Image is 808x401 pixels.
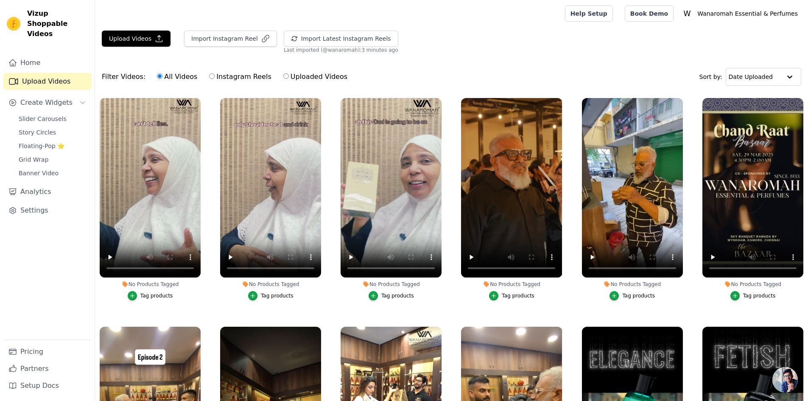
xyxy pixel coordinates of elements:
button: Tag products [730,291,776,300]
a: Home [3,54,91,71]
div: Sort by: [699,68,802,86]
div: Tag products [622,292,655,299]
span: Vizup Shoppable Videos [27,8,88,39]
div: Tag products [502,292,534,299]
div: Tag products [381,292,414,299]
input: Uploaded Videos [283,73,289,79]
a: Story Circles [14,126,91,138]
span: Slider Carousels [19,115,67,123]
p: Wanaromah Essential & Perfumes [694,6,801,21]
a: Analytics [3,183,91,200]
img: Vizup [7,17,20,31]
a: Settings [3,202,91,219]
a: Slider Carousels [14,113,91,125]
text: W [684,9,691,18]
input: All Videos [157,73,162,79]
span: Grid Wrap [19,155,48,164]
label: Uploaded Videos [283,71,348,82]
button: W Wanaromah Essential & Perfumes [680,6,801,21]
button: Tag products [369,291,414,300]
span: Create Widgets [20,98,73,108]
button: Tag products [248,291,294,300]
span: Banner Video [19,169,59,177]
a: Partners [3,360,91,377]
div: Filter Videos: [102,67,352,87]
a: Setup Docs [3,377,91,394]
button: Tag products [609,291,655,300]
div: No Products Tagged [461,281,562,288]
div: No Products Tagged [702,281,803,288]
button: Tag products [128,291,173,300]
a: Help Setup [565,6,613,22]
div: No Products Tagged [220,281,321,288]
span: Floating-Pop ⭐ [19,142,64,150]
div: No Products Tagged [100,281,201,288]
div: No Products Tagged [341,281,442,288]
button: Tag products [489,291,534,300]
div: Tag products [261,292,294,299]
a: Pricing [3,343,91,360]
button: Upload Videos [102,31,171,47]
div: Tag products [140,292,173,299]
a: Floating-Pop ⭐ [14,140,91,152]
a: Book Demo [625,6,674,22]
div: Open chat [772,367,798,393]
input: Instagram Reels [209,73,215,79]
a: Grid Wrap [14,154,91,165]
div: Tag products [743,292,776,299]
div: No Products Tagged [582,281,683,288]
span: Story Circles [19,128,56,137]
button: Import Latest Instagram Reels [284,31,398,47]
label: Instagram Reels [209,71,271,82]
button: Import Instagram Reel [184,31,277,47]
a: Upload Videos [3,73,91,90]
span: Last imported (@ wanaromah ): 3 minutes ago [284,47,398,53]
a: Banner Video [14,167,91,179]
button: Create Widgets [3,94,91,111]
label: All Videos [157,71,198,82]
